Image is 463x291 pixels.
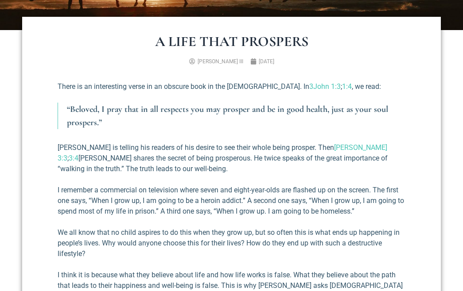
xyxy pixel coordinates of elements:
a: [DATE] [250,57,274,65]
p: There is an interesting verse in an obscure book in the [DEMOGRAPHIC_DATA]. In ; , we read: [58,81,405,92]
h1: A Life That Prospers [58,34,405,49]
span: [PERSON_NAME] III [198,58,243,65]
p: I remember a commercial on television where seven and eight-year-olds are flashed up on the scree... [58,185,405,217]
em: “Beloved, I pray that in all respects you may prosper and be in good health, just as your soul pr... [67,104,388,128]
p: [PERSON_NAME] is telling his readers of his desire to see their whole being prosper. Then ; [PERS... [58,142,405,174]
p: We all know that no child aspires to do this when they grow up, but so often this is what ends up... [58,227,405,259]
a: 3John 1:3 [309,82,341,91]
a: 1:4 [342,82,352,91]
a: 3:4 [69,154,78,162]
time: [DATE] [259,58,274,65]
